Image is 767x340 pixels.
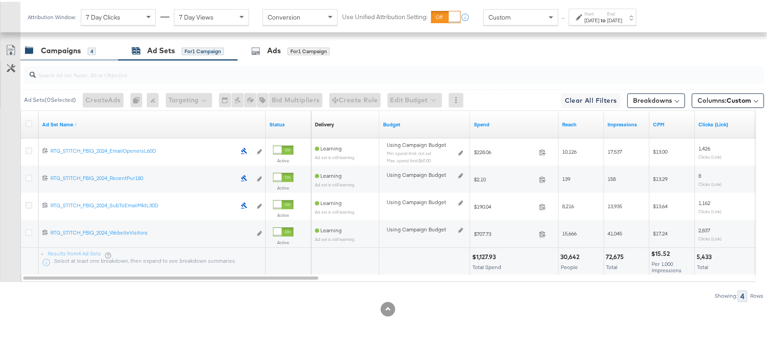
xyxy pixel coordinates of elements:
[600,15,608,22] strong: to
[699,180,722,185] sub: Clicks (Link)
[608,120,646,127] a: The number of times your ad was served. On mobile apps an ad is counted as served the first time ...
[607,262,618,269] span: Total
[563,174,571,181] span: 139
[750,291,764,298] div: Rows
[699,235,722,240] sub: Clicks (Link)
[474,175,536,181] span: $2.10
[50,173,236,183] a: RTG_STITCH_FBIG_2024_RecentPur180
[608,201,623,208] span: 13,935
[27,12,76,19] div: Attribution Window:
[561,251,583,260] div: 30,642
[692,92,764,106] button: Columns:Custom
[699,225,711,232] span: 2,837
[474,229,536,236] span: $707.73
[585,15,600,22] div: [DATE]
[653,147,668,154] span: $13.00
[472,251,498,260] div: $1,127.93
[488,11,511,20] span: Custom
[561,262,578,269] span: People
[628,92,685,106] button: Breakdowns
[727,95,752,103] span: Custom
[606,251,627,260] div: 72,675
[699,153,722,158] sub: Clicks (Link)
[342,11,428,20] label: Use Unified Attribution Setting:
[179,11,214,20] span: 7 Day Views
[387,197,456,205] div: Using Campaign Budget
[86,11,120,20] span: 7 Day Clicks
[608,15,623,22] div: [DATE]
[387,140,446,147] span: Using Campaign Budget
[315,198,342,205] span: Learning
[715,291,738,298] div: Showing:
[473,262,501,269] span: Total Spend
[652,248,673,257] div: $15.52
[269,120,308,127] a: Shows the current state of your Ad Set.
[383,120,467,127] a: Shows the current budget of Ad Set.
[738,289,747,300] div: 4
[273,184,294,190] label: Active
[50,173,236,180] div: RTG_STITCH_FBIG_2024_RecentPur180
[315,208,355,213] sub: Ad set is still learning.
[652,259,682,272] span: Per 1,000 Impressions
[699,144,711,150] span: 1,426
[559,15,568,19] span: ↑
[315,235,355,240] sub: Ad set is still learning.
[387,156,431,162] sub: Max. spend limit : $60.00
[315,120,334,127] div: Delivery
[608,174,616,181] span: 158
[182,46,224,54] div: for 1 Campaign
[563,201,574,208] span: 8,216
[267,44,281,55] div: Ads
[288,46,330,54] div: for 1 Campaign
[474,147,536,154] span: $228.06
[699,207,722,213] sub: Clicks (Link)
[147,44,175,55] div: Ad Sets
[315,120,334,127] a: Reflects the ability of your Ad Set to achieve delivery based on ad states, schedule and budget.
[130,91,147,106] div: 0
[608,147,623,154] span: 17,537
[563,147,577,154] span: 10,126
[50,200,236,210] a: RTG_STITCH_FBIG_2024_SubToEmailMktL30D
[653,229,668,235] span: $17.24
[41,44,81,55] div: Campaigns
[42,120,262,127] a: Your Ad Set name.
[315,225,342,232] span: Learning
[50,228,252,235] div: RTG_STITCH_FBIG_2024_WebsiteVisitors
[36,61,697,79] input: Search Ad Set Name, ID or Objective
[268,11,300,20] span: Conversion
[697,262,709,269] span: Total
[88,46,96,54] div: 4
[608,229,623,235] span: 41,045
[315,171,342,178] span: Learning
[699,171,702,178] span: 8
[50,228,252,237] a: RTG_STITCH_FBIG_2024_WebsiteVisitors
[24,95,76,103] div: Ad Sets ( 0 Selected)
[563,229,577,235] span: 15,666
[315,144,342,150] span: Learning
[474,202,536,209] span: $190.04
[697,251,715,260] div: 5,433
[50,146,236,155] a: RTG_STITCH_FBIG_2024_EmailOpenersL60D
[698,95,752,104] span: Columns:
[563,120,601,127] a: The number of people your ad was served to.
[273,211,294,217] label: Active
[50,146,236,153] div: RTG_STITCH_FBIG_2024_EmailOpenersL60D
[387,225,456,232] div: Using Campaign Budget
[474,120,555,127] a: The total amount spent to date.
[273,156,294,162] label: Active
[653,201,668,208] span: $13.64
[699,198,711,205] span: 1,162
[565,94,617,105] span: Clear All Filters
[561,92,621,106] button: Clear All Filters
[387,149,431,155] sub: Min. spend limit: not set
[273,238,294,244] label: Active
[315,153,355,159] sub: Ad set is still learning.
[315,180,355,186] sub: Ad set is still learning.
[50,200,236,208] div: RTG_STITCH_FBIG_2024_SubToEmailMktL30D
[585,9,600,15] label: Start:
[608,9,623,15] label: End:
[653,120,692,127] a: The average cost you've paid to have 1,000 impressions of your ad.
[387,170,456,177] div: Using Campaign Budget
[653,174,668,181] span: $13.29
